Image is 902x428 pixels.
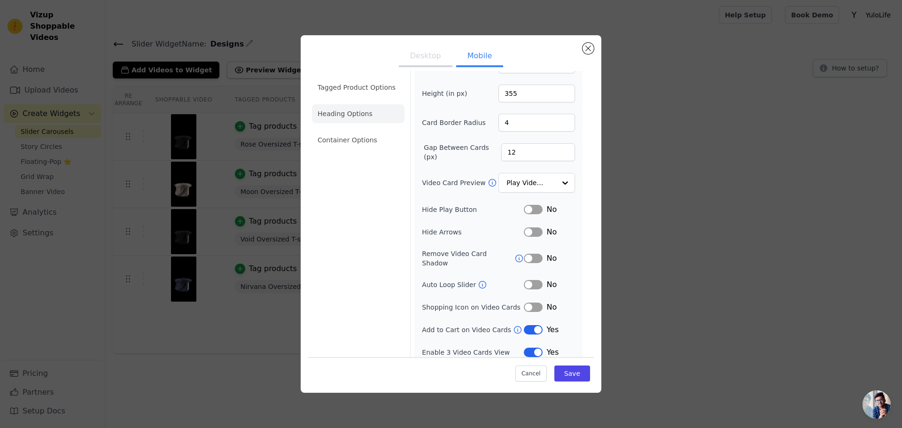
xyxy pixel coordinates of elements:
[546,347,559,358] span: Yes
[422,227,524,237] label: Hide Arrows
[422,205,524,214] label: Hide Play Button
[546,226,557,238] span: No
[422,325,513,335] label: Add to Cart on Video Cards
[422,303,521,312] label: Shopping Icon on Video Cards
[546,253,557,264] span: No
[546,204,557,215] span: No
[546,324,559,335] span: Yes
[422,89,473,98] label: Height (in px)
[422,249,514,268] label: Remove Video Card Shadow
[583,43,594,54] button: Close modal
[422,178,487,187] label: Video Card Preview
[546,302,557,313] span: No
[312,131,404,149] li: Container Options
[515,366,547,381] button: Cancel
[422,348,524,357] label: Enable 3 Video Cards View
[312,78,404,97] li: Tagged Product Options
[863,390,891,419] div: Open chat
[554,366,590,381] button: Save
[422,118,486,127] label: Card Border Radius
[424,143,501,162] label: Gap Between Cards (px)
[422,280,478,289] label: Auto Loop Slider
[399,47,452,67] button: Desktop
[312,104,404,123] li: Heading Options
[546,279,557,290] span: No
[456,47,503,67] button: Mobile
